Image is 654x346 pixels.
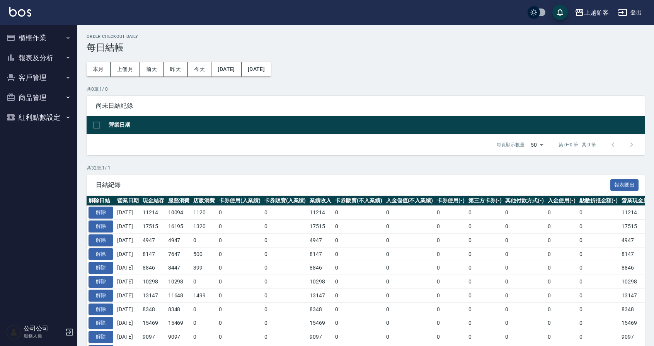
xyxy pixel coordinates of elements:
td: 11214 [308,206,333,220]
th: 第三方卡券(-) [467,196,504,206]
img: Logo [9,7,31,17]
td: 0 [262,261,308,275]
td: [DATE] [115,302,141,316]
td: [DATE] [115,206,141,220]
td: 0 [546,206,577,220]
td: 0 [217,220,262,234]
p: 服務人員 [24,332,63,339]
td: 0 [435,288,467,302]
td: 0 [467,247,504,261]
td: 1320 [191,220,217,234]
td: [DATE] [115,288,141,302]
td: 17515 [308,220,333,234]
h3: 每日結帳 [87,42,645,53]
td: 0 [577,316,620,330]
td: [DATE] [115,233,141,247]
td: 0 [467,302,504,316]
p: 每頁顯示數量 [497,141,525,148]
td: 0 [333,233,384,247]
td: 0 [262,302,308,316]
td: 15469 [141,316,166,330]
div: 50 [528,134,546,155]
td: 0 [503,261,546,275]
p: 第 0–0 筆 共 0 筆 [559,141,596,148]
td: 0 [217,261,262,275]
button: 解除 [89,331,113,343]
th: 服務消費 [166,196,192,206]
p: 共 32 筆, 1 / 1 [87,165,645,171]
td: [DATE] [115,275,141,289]
td: 0 [191,302,217,316]
td: 0 [262,330,308,344]
button: 解除 [89,248,113,260]
td: 0 [384,316,435,330]
button: 紅利點數設定 [3,107,74,127]
td: 0 [577,330,620,344]
td: 0 [577,233,620,247]
td: 0 [577,288,620,302]
td: 0 [435,220,467,234]
td: 0 [435,261,467,275]
button: 本月 [87,62,111,76]
td: 8147 [308,247,333,261]
td: 0 [546,247,577,261]
td: 0 [384,247,435,261]
td: 0 [333,220,384,234]
p: 共 0 筆, 1 / 0 [87,86,645,93]
td: 1120 [191,206,217,220]
td: 0 [333,288,384,302]
td: 4947 [141,233,166,247]
td: 399 [191,261,217,275]
td: 0 [546,288,577,302]
td: 16195 [166,220,192,234]
td: 8348 [308,302,333,316]
img: Person [6,324,22,340]
td: 0 [262,288,308,302]
td: 15469 [166,316,192,330]
button: 解除 [89,276,113,288]
div: 上越鉑客 [584,8,609,17]
td: 0 [546,330,577,344]
td: 8348 [166,302,192,316]
td: 0 [503,220,546,234]
td: 0 [217,288,262,302]
th: 卡券使用(入業績) [217,196,262,206]
td: 0 [435,247,467,261]
td: 0 [503,330,546,344]
button: 商品管理 [3,88,74,108]
td: 0 [384,220,435,234]
td: 0 [503,206,546,220]
td: 0 [546,233,577,247]
td: 0 [217,316,262,330]
th: 卡券使用(-) [435,196,467,206]
td: 0 [577,247,620,261]
td: 0 [577,302,620,316]
td: 0 [217,302,262,316]
button: 客戶管理 [3,68,74,88]
td: 17515 [141,220,166,234]
td: 9097 [141,330,166,344]
td: 0 [435,206,467,220]
th: 入金使用(-) [546,196,577,206]
td: 9097 [166,330,192,344]
button: [DATE] [242,62,271,76]
td: 0 [435,316,467,330]
button: 解除 [89,290,113,302]
td: 10298 [141,275,166,289]
td: 7647 [166,247,192,261]
td: 0 [262,247,308,261]
th: 業績收入 [308,196,333,206]
th: 卡券販賣(不入業績) [333,196,384,206]
button: 報表及分析 [3,48,74,68]
td: 4947 [308,233,333,247]
td: 0 [262,233,308,247]
td: 0 [191,330,217,344]
button: 報表匯出 [610,179,639,191]
td: 0 [333,302,384,316]
td: 0 [191,233,217,247]
td: 0 [333,275,384,289]
td: 0 [384,275,435,289]
span: 尚未日結紀錄 [96,102,635,110]
td: 10094 [166,206,192,220]
td: 0 [577,261,620,275]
